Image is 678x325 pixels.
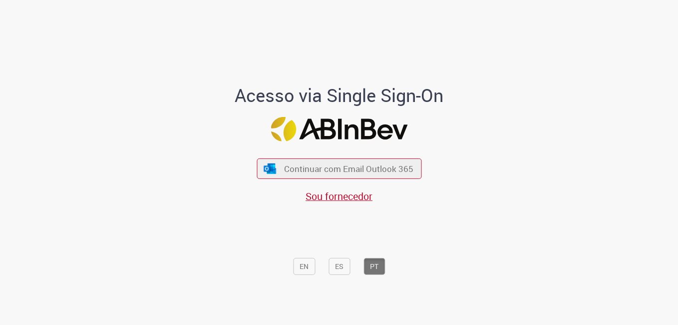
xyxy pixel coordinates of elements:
img: Logo ABInBev [271,117,407,141]
span: Continuar com Email Outlook 365 [284,163,413,174]
h1: Acesso via Single Sign-On [201,85,478,105]
button: EN [293,258,315,275]
button: ícone Azure/Microsoft 360 Continuar com Email Outlook 365 [257,158,421,179]
button: PT [363,258,385,275]
button: ES [329,258,350,275]
a: Sou fornecedor [306,189,372,203]
img: ícone Azure/Microsoft 360 [263,163,277,174]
